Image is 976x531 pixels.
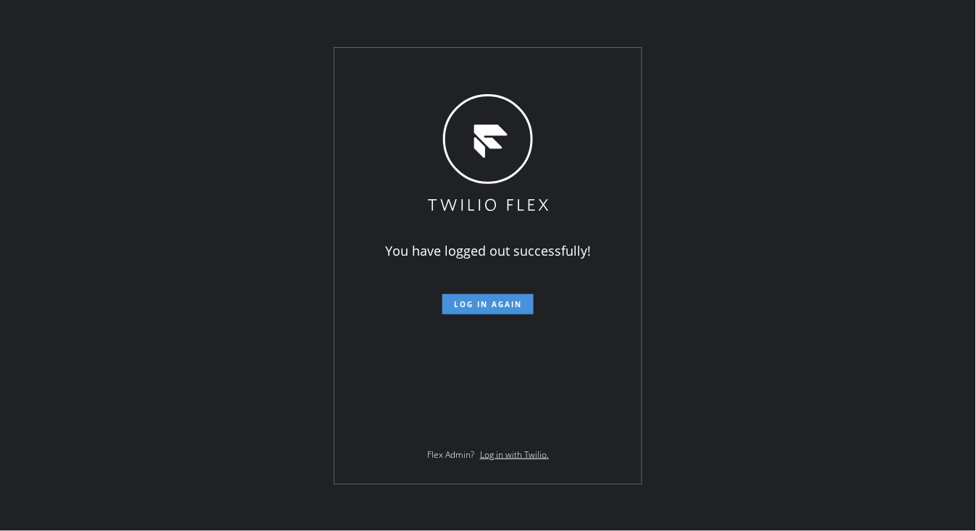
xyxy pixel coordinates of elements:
span: Log in again [454,299,522,309]
span: You have logged out successfully! [385,242,591,259]
a: Log in with Twilio. [480,448,549,461]
button: Log in again [442,294,534,314]
span: Flex Admin? [427,448,474,461]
